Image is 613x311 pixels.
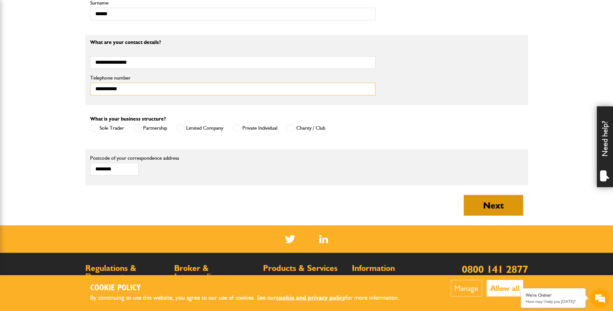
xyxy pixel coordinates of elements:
[177,124,223,132] label: Limited Company
[352,264,434,273] h2: Information
[90,0,375,5] label: Surname
[597,106,613,187] div: Need help?
[319,235,328,243] a: LinkedIn
[464,195,523,216] button: Next
[90,40,375,45] p: What are your contact details?
[487,280,523,296] button: Allow all
[526,299,581,304] p: How may I help you today?
[233,124,277,132] label: Private Individual
[263,264,345,273] h2: Products & Services
[8,117,118,194] textarea: Type your message and hit 'Enter'
[287,124,325,132] label: Charity / Club
[285,235,295,243] img: Twitter
[106,3,122,19] div: Minimize live chat window
[11,36,27,45] img: d_20077148190_company_1631870298795_20077148190
[90,124,124,132] label: Sole Trader
[134,124,167,132] label: Partnership
[526,293,581,298] div: We're Online!
[90,155,189,161] label: Postcode of your correspondence address
[451,280,482,296] button: Manage
[462,263,528,275] a: 0800 141 2877
[90,293,410,303] p: By continuing to use this website, you agree to our use of cookies. See our for more information.
[34,36,109,45] div: Chat with us now
[90,283,410,293] h2: Cookie Policy
[8,98,118,112] input: Enter your phone number
[8,79,118,93] input: Enter your email address
[174,264,257,281] h2: Broker & Intermediary
[85,264,168,281] h2: Regulations & Documents
[88,199,117,208] em: Start Chat
[276,294,345,301] a: cookie and privacy policy
[90,116,166,122] label: What is your business structure?
[90,75,375,80] label: Telephone number
[8,60,118,74] input: Enter your last name
[319,235,328,243] img: Linked In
